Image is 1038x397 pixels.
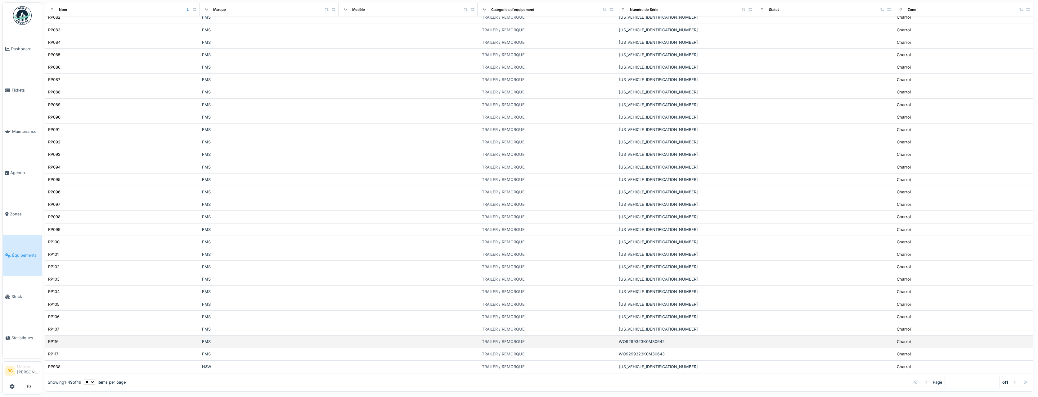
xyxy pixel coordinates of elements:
[202,151,336,157] div: FMS
[482,351,525,357] div: TRAILER / REMORQUE
[619,177,753,183] div: [US_VEHICLE_IDENTIFICATION_NUMBER]
[619,227,753,232] div: [US_VEHICLE_IDENTIFICATION_NUMBER]
[48,52,61,58] div: RP085
[202,351,336,357] div: FMS
[897,27,911,33] div: Charroi
[202,314,336,320] div: FMS
[48,351,58,357] div: RP117
[482,276,525,282] div: TRAILER / REMORQUE
[48,177,61,183] div: RP095
[202,364,336,370] div: H&W
[482,77,525,83] div: TRAILER / REMORQUE
[202,289,336,295] div: FMS
[202,264,336,270] div: FMS
[48,289,60,295] div: RP104
[202,177,336,183] div: FMS
[482,52,525,58] div: TRAILER / REMORQUE
[482,151,525,157] div: TRAILER / REMORQUE
[619,27,753,33] div: [US_VEHICLE_IDENTIFICATION_NUMBER]
[897,114,911,120] div: Charroi
[482,177,525,183] div: TRAILER / REMORQUE
[17,364,39,377] li: [PERSON_NAME]
[3,235,42,276] a: Équipements
[202,77,336,83] div: FMS
[10,211,39,217] span: Zones
[48,239,60,245] div: RP100
[897,164,911,170] div: Charroi
[619,139,753,145] div: [US_VEHICLE_IDENTIFICATION_NUMBER]
[619,326,753,332] div: [US_VEHICLE_IDENTIFICATION_NUMBER]
[3,152,42,193] a: Agenda
[897,151,911,157] div: Charroi
[619,39,753,45] div: [US_VEHICLE_IDENTIFICATION_NUMBER]
[48,27,61,33] div: RP083
[48,89,61,95] div: RP088
[202,39,336,45] div: FMS
[48,339,59,345] div: RP116
[48,227,61,232] div: RP099
[352,7,365,12] div: Modèle
[908,7,916,12] div: Zone
[48,251,59,257] div: RP101
[897,177,911,183] div: Charroi
[619,64,753,70] div: [US_VEHICLE_IDENTIFICATION_NUMBER]
[48,326,59,332] div: RP107
[897,239,911,245] div: Charroi
[17,364,39,369] div: Manager
[202,102,336,108] div: FMS
[897,39,911,45] div: Charroi
[482,364,525,370] div: TRAILER / REMORQUE
[202,276,336,282] div: FMS
[3,317,42,359] a: Statistiques
[619,189,753,195] div: [US_VEHICLE_IDENTIFICATION_NUMBER]
[202,139,336,145] div: FMS
[619,339,753,345] div: WO9299323K0M30642
[897,251,911,257] div: Charroi
[619,314,753,320] div: [US_VEHICLE_IDENTIFICATION_NUMBER]
[897,364,911,370] div: Charroi
[12,129,39,134] span: Maintenance
[5,366,15,376] li: RC
[48,14,61,20] div: RP082
[619,264,753,270] div: [US_VEHICLE_IDENTIFICATION_NUMBER]
[10,170,39,176] span: Agenda
[48,151,61,157] div: RP093
[48,64,61,70] div: RP086
[482,139,525,145] div: TRAILER / REMORQUE
[202,301,336,307] div: FMS
[482,189,525,195] div: TRAILER / REMORQUE
[619,364,753,370] div: [US_VEHICLE_IDENTIFICATION_NUMBER]
[619,127,753,133] div: [US_VEHICLE_IDENTIFICATION_NUMBER]
[482,39,525,45] div: TRAILER / REMORQUE
[897,139,911,145] div: Charroi
[48,276,60,282] div: RP103
[59,7,67,12] div: Nom
[3,193,42,235] a: Zones
[11,46,39,52] span: Dashboard
[202,251,336,257] div: FMS
[202,164,336,170] div: FMS
[482,14,525,20] div: TRAILER / REMORQUE
[3,28,42,70] a: Dashboard
[619,251,753,257] div: [US_VEHICLE_IDENTIFICATION_NUMBER]
[202,52,336,58] div: FMS
[482,114,525,120] div: TRAILER / REMORQUE
[619,201,753,207] div: [US_VEHICLE_IDENTIFICATION_NUMBER]
[11,294,39,300] span: Stock
[13,6,32,25] img: Badge_color-CXgf-gQk.svg
[897,264,911,270] div: Charroi
[482,164,525,170] div: TRAILER / REMORQUE
[619,77,753,83] div: [US_VEHICLE_IDENTIFICATION_NUMBER]
[482,214,525,220] div: TRAILER / REMORQUE
[619,276,753,282] div: [US_VEHICLE_IDENTIFICATION_NUMBER]
[202,89,336,95] div: FMS
[482,339,525,345] div: TRAILER / REMORQUE
[202,189,336,195] div: FMS
[491,7,534,12] div: Catégories d'équipement
[482,289,525,295] div: TRAILER / REMORQUE
[48,214,61,220] div: RP098
[482,239,525,245] div: TRAILER / REMORQUE
[482,314,525,320] div: TRAILER / REMORQUE
[84,379,126,385] div: items per page
[202,201,336,207] div: FMS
